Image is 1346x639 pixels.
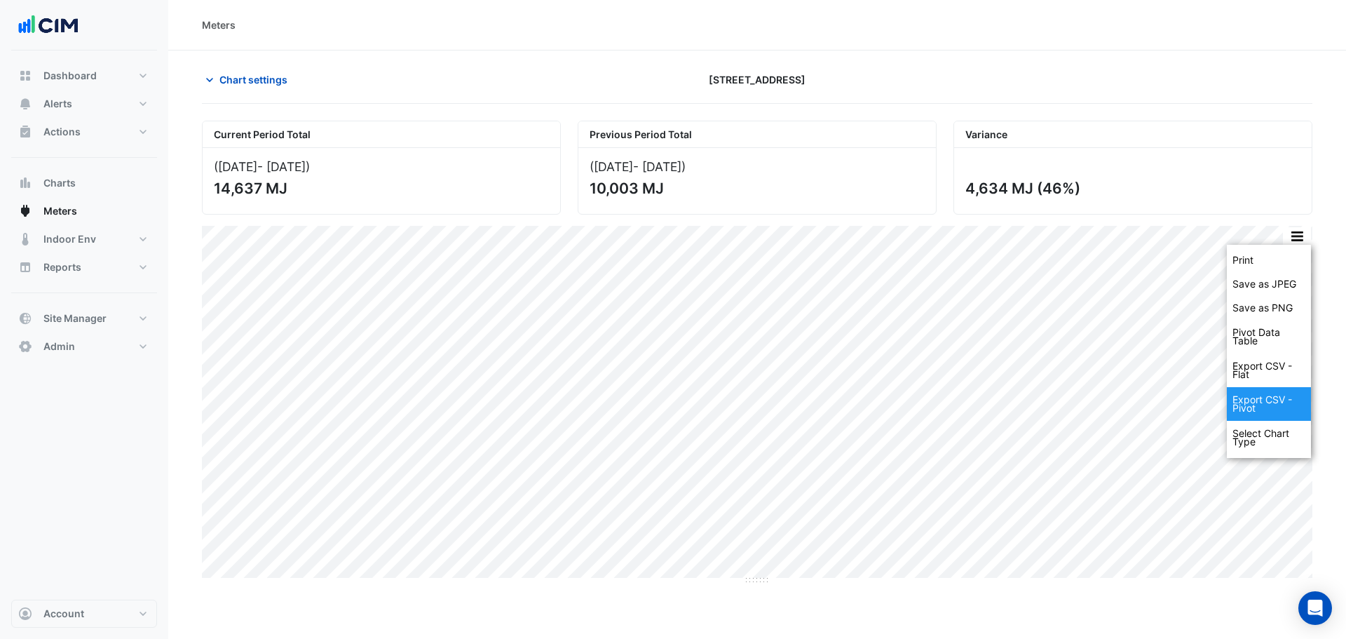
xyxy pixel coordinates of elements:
div: 10,003 MJ [590,180,922,197]
div: Export CSV - Flat [1227,354,1311,387]
div: ([DATE] ) [590,159,925,174]
div: Save as JPEG [1227,272,1311,296]
button: Dashboard [11,62,157,90]
span: Alerts [43,97,72,111]
app-icon: Indoor Env [18,232,32,246]
app-icon: Admin [18,339,32,354]
div: 4,634 MJ (46%) [965,180,1298,197]
app-icon: Actions [18,125,32,139]
div: Print [1227,248,1311,272]
div: Export CSV - Pivot [1227,387,1311,421]
span: Indoor Env [43,232,96,246]
app-icon: Reports [18,260,32,274]
app-icon: Dashboard [18,69,32,83]
button: Charts [11,169,157,197]
button: Reports [11,253,157,281]
span: Chart settings [219,72,287,87]
span: Reports [43,260,81,274]
div: Pivot Data Table [1227,320,1311,354]
button: Account [11,600,157,628]
div: Current Period Total [203,121,560,148]
app-icon: Site Manager [18,311,32,325]
button: Chart settings [202,67,297,92]
span: Admin [43,339,75,354]
button: More Options [1283,227,1311,245]
span: - [DATE] [633,159,681,174]
app-icon: Meters [18,204,32,218]
div: Meters [202,18,236,32]
button: Admin [11,332,157,361]
button: Alerts [11,90,157,118]
span: Charts [43,176,76,190]
app-icon: Alerts [18,97,32,111]
div: Variance [954,121,1312,148]
img: Company Logo [17,11,80,39]
div: 14,637 MJ [214,180,546,197]
span: Dashboard [43,69,97,83]
button: Site Manager [11,304,157,332]
app-icon: Charts [18,176,32,190]
div: Save as PNG [1227,296,1311,320]
span: Account [43,607,84,621]
button: Meters [11,197,157,225]
button: Indoor Env [11,225,157,253]
div: Select Chart Type [1227,421,1311,455]
button: Actions [11,118,157,146]
span: Meters [43,204,77,218]
span: [STREET_ADDRESS] [709,72,805,87]
span: Site Manager [43,311,107,325]
div: Previous Period Total [578,121,936,148]
span: Actions [43,125,81,139]
span: - [DATE] [257,159,306,174]
div: Open Intercom Messenger [1298,591,1332,625]
div: ([DATE] ) [214,159,549,174]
